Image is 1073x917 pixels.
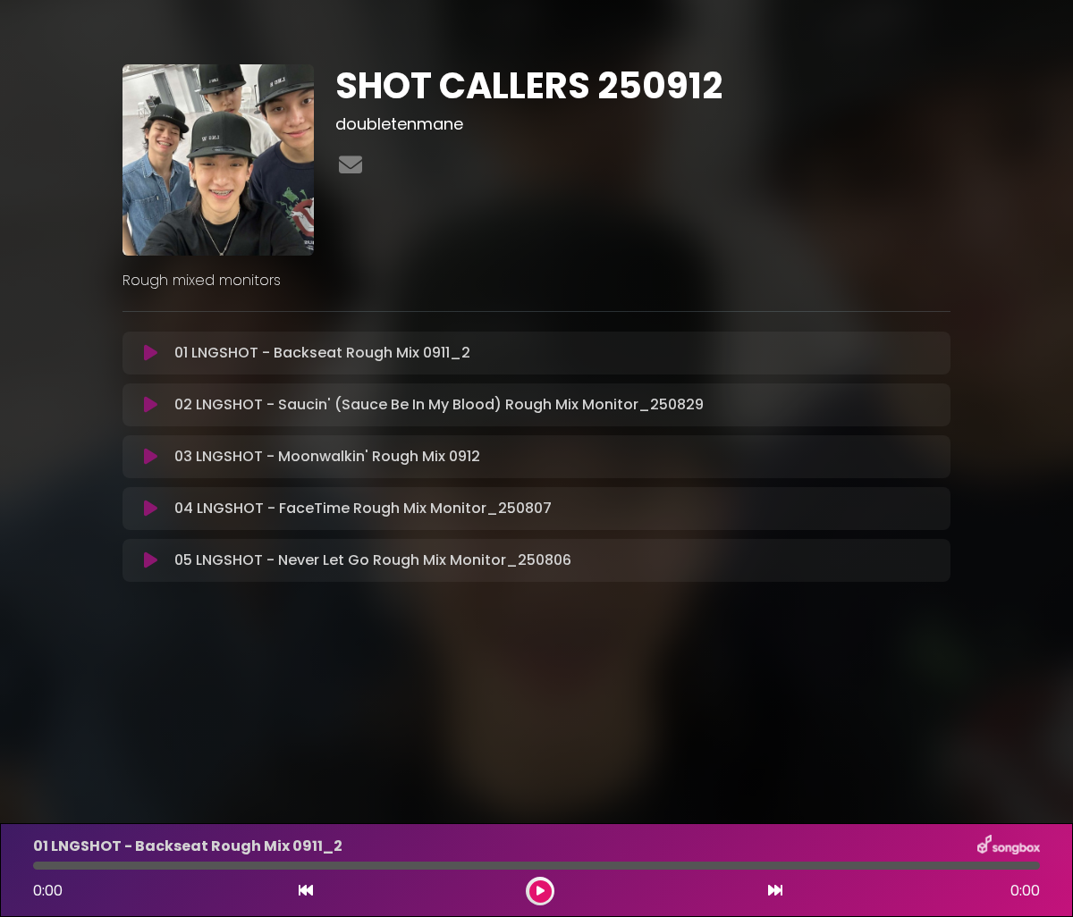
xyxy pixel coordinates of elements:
[174,342,470,364] p: 01 LNGSHOT - Backseat Rough Mix 0911_2
[335,64,951,107] h1: SHOT CALLERS 250912
[174,394,704,416] p: 02 LNGSHOT - Saucin' (Sauce Be In My Blood) Rough Mix Monitor_250829
[174,446,480,467] p: 03 LNGSHOT - Moonwalkin' Rough Mix 0912
[335,114,951,134] h3: doubletenmane
[174,498,552,519] p: 04 LNGSHOT - FaceTime Rough Mix Monitor_250807
[123,270,950,291] p: Rough mixed monitors
[123,64,314,256] img: EhfZEEfJT4ehH6TTm04u
[174,550,571,571] p: 05 LNGSHOT - Never Let Go Rough Mix Monitor_250806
